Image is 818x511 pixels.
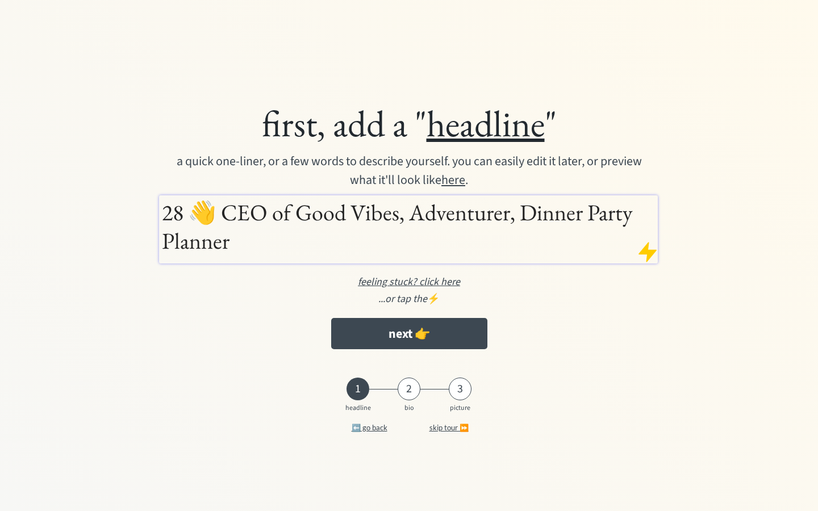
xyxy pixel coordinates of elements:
h1: 28 👋 CEO of Good Vibes, Adventurer, Dinner Party Planner [162,198,655,255]
div: 1 [347,382,369,396]
button: skip tour ⏩ [412,416,486,439]
u: feeling stuck? click here [358,275,460,289]
button: ⬅️ go back [332,416,406,439]
div: a quick one-liner, or a few words to describe yourself. you can easily edit it later, or preview ... [175,152,644,190]
div: 2 [398,382,420,396]
div: 3 [449,382,471,396]
div: ⚡️ [102,291,716,307]
div: first, add a " " [102,100,716,146]
u: here [441,171,465,189]
em: ...or tap the [378,292,427,306]
div: bio [395,404,423,412]
div: headline [344,404,372,412]
button: next 👉 [331,318,487,349]
u: headline [427,99,545,147]
div: picture [446,404,474,412]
